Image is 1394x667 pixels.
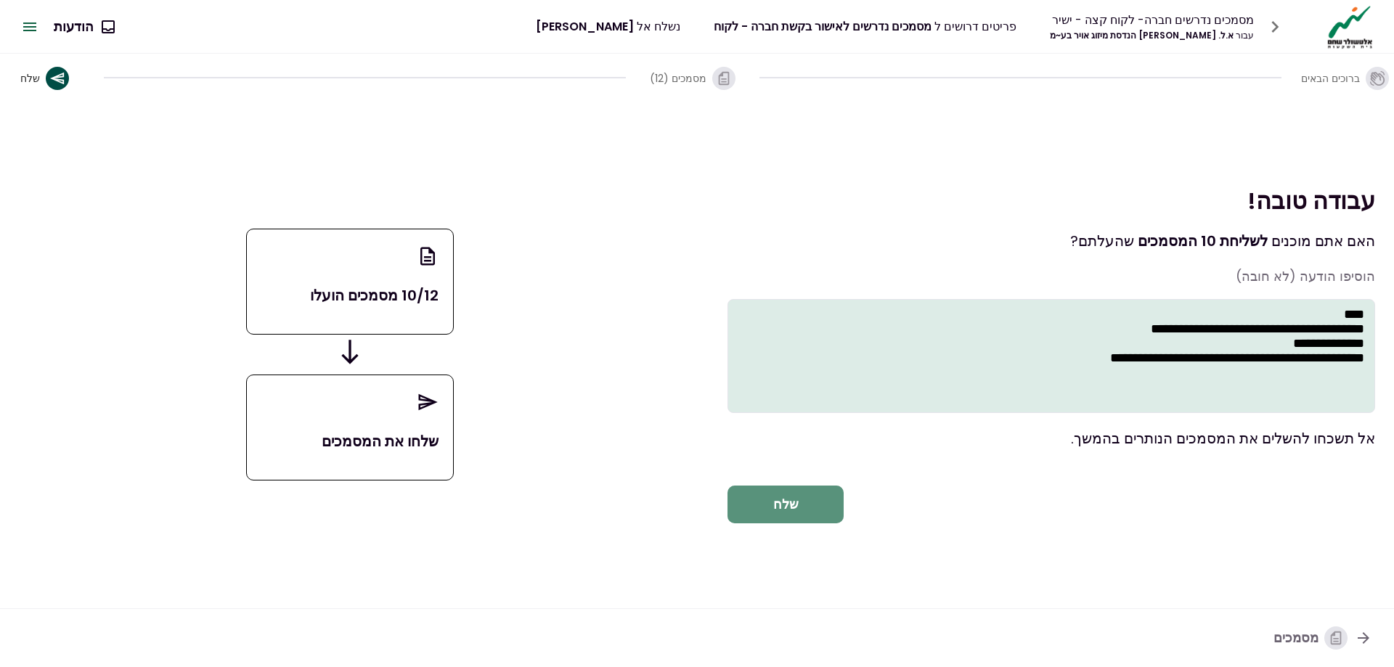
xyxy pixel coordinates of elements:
[1273,626,1348,650] div: מסמכים
[20,71,40,86] span: שלח
[1050,11,1254,29] div: מסמכים נדרשים חברה- לקוח קצה - ישיר
[649,55,736,102] button: מסמכים (12)
[1262,619,1384,657] button: מסמכים
[1236,29,1254,41] span: עבור
[1050,29,1254,42] div: א.ל. [PERSON_NAME] הנדסת מיזוג אויר בע~מ
[9,55,81,102] button: שלח
[1305,55,1385,102] button: ברוכים הבאים
[1324,4,1377,49] img: Logo
[727,486,844,523] button: שלח
[42,8,126,46] button: הודעות
[1301,71,1360,86] span: ברוכים הבאים
[727,266,1375,286] p: הוסיפו הודעה (לא חובה)
[727,230,1375,252] p: האם אתם מוכנים שהעלתם ?
[1138,231,1268,251] span: לשליחת 10 המסמכים
[714,18,932,35] span: מסמכים נדרשים לאישור בקשת חברה - לקוח
[536,17,680,36] div: נשלח אל
[261,285,438,306] p: 10/12 מסמכים הועלו
[714,17,1016,36] div: פריטים דרושים ל
[650,71,706,86] span: מסמכים (12)
[261,430,438,452] p: שלחו את המסמכים
[536,18,634,35] span: [PERSON_NAME]
[727,427,1375,449] p: אל תשכחו להשלים את המסמכים הנותרים בהמשך.
[727,186,1375,216] h1: עבודה טובה!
